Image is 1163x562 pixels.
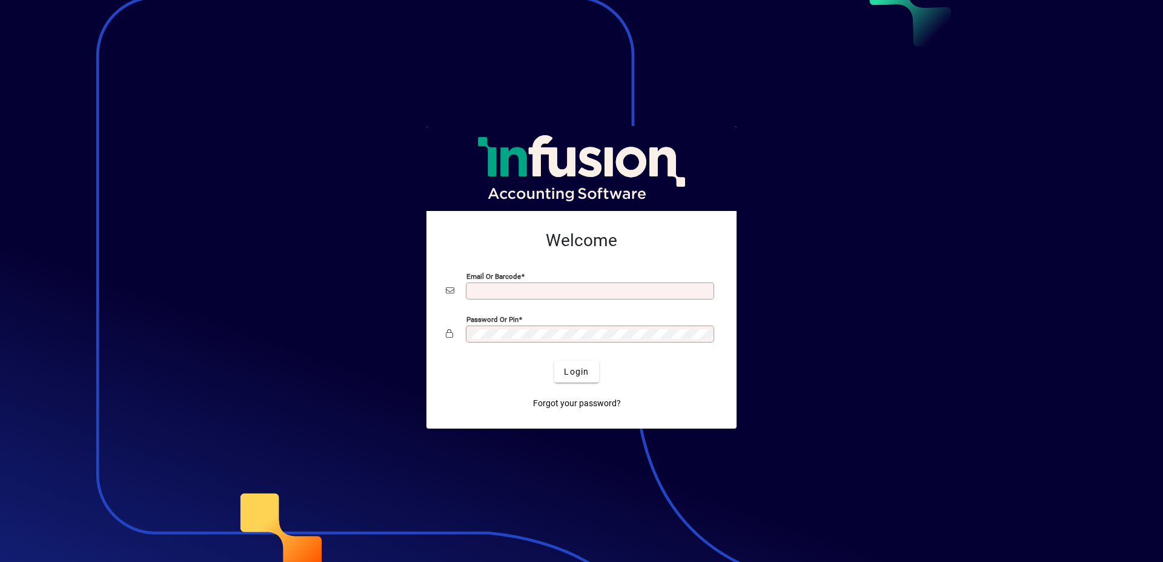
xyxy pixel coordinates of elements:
[533,397,621,410] span: Forgot your password?
[564,366,589,378] span: Login
[528,392,626,414] a: Forgot your password?
[466,272,521,281] mat-label: Email or Barcode
[554,361,598,383] button: Login
[446,230,717,251] h2: Welcome
[466,315,519,324] mat-label: Password or Pin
